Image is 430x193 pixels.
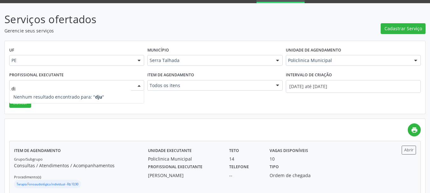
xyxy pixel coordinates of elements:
span: Cadastrar Serviço [384,25,422,32]
input: Selecione um profissional [11,82,131,95]
div: -- [229,172,261,179]
span: Policlinica Municipal [288,57,408,64]
label: Vagas disponíveis [270,146,308,155]
label: Intervalo de criação [286,70,332,80]
button: Abrir [402,146,416,154]
div: Ordem de chegada [270,172,321,179]
span: PE [11,57,131,64]
label: Profissional executante [148,162,202,172]
label: Telefone [229,162,249,172]
div: 10 [270,155,275,162]
button: Cadastrar Serviço [381,23,426,34]
a: print [408,123,421,136]
label: Unidade de agendamento [286,45,341,55]
span: Nenhum resultado encontrado para: " " [13,94,104,100]
p: Serviços ofertados [4,11,299,27]
span: Todos os itens [150,82,269,89]
input: Selecione um intervalo [286,80,421,93]
span: Serra Talhada [150,57,269,64]
label: Tipo [270,162,279,172]
small: Grupo/Subgrupo [14,157,43,162]
strong: dju [95,94,102,100]
label: Profissional executante [9,70,64,80]
label: Teto [229,146,239,155]
p: Gerencie seus serviços [4,27,299,34]
p: Consultas / Atendimentos / Acompanhamentos [14,162,148,169]
small: Procedimento(s) [14,175,41,179]
label: Município [147,45,169,55]
label: Item de agendamento [147,70,194,80]
small: Terapia Fonoaudiológica Individual - R$ 10,90 [17,182,78,186]
label: UF [9,45,14,55]
div: [PERSON_NAME] [148,172,220,179]
label: Unidade executante [148,146,192,155]
i: print [411,127,418,134]
div: Policlinica Municipal [148,155,220,162]
div: 14 [229,155,261,162]
label: Item de agendamento [14,146,61,155]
